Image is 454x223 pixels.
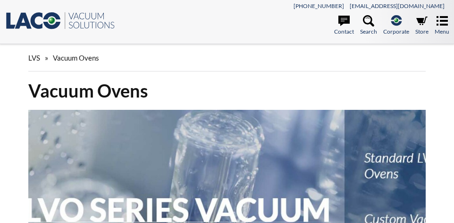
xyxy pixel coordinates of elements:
a: [EMAIL_ADDRESS][DOMAIN_NAME] [350,2,445,9]
a: Store [415,15,429,36]
span: LVS [28,54,40,62]
a: Search [360,15,377,36]
div: » [28,45,426,71]
h1: Vacuum Ovens [28,79,426,102]
span: Vacuum Ovens [53,54,99,62]
a: [PHONE_NUMBER] [294,2,344,9]
a: Menu [435,15,449,36]
a: Contact [334,15,354,36]
span: Corporate [383,27,409,36]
